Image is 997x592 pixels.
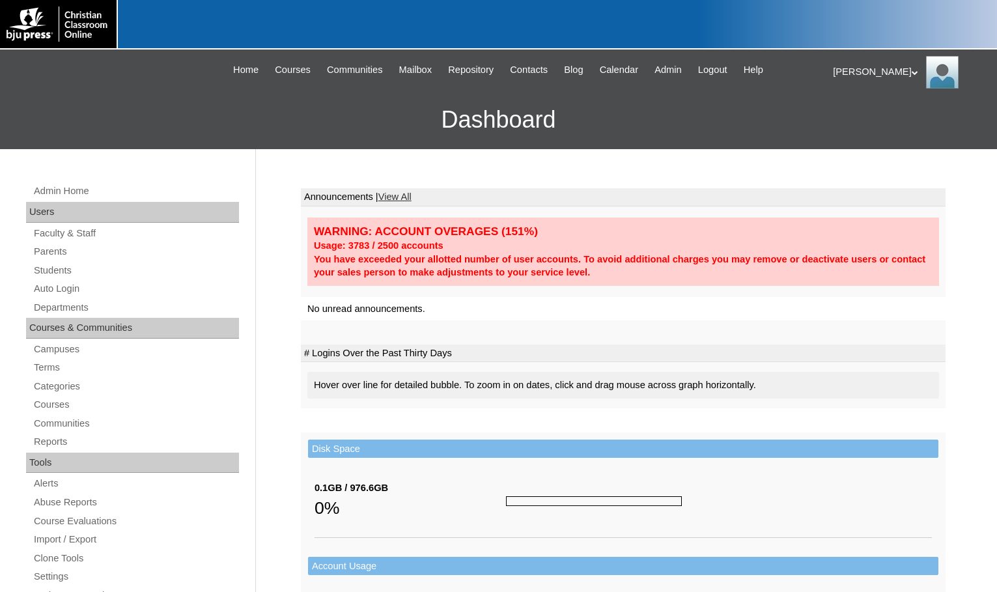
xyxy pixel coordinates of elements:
a: Departments [33,300,239,316]
span: Help [744,63,763,78]
div: Hover over line for detailed bubble. To zoom in on dates, click and drag mouse across graph horiz... [307,372,939,399]
a: Help [737,63,770,78]
div: Tools [26,453,239,473]
span: Communities [327,63,383,78]
div: 0.1GB / 976.6GB [315,481,506,495]
a: Courses [268,63,317,78]
a: Admin [648,63,688,78]
span: Repository [448,63,494,78]
a: Contacts [503,63,554,78]
a: Alerts [33,475,239,492]
a: Courses [33,397,239,413]
a: Home [227,63,265,78]
td: Account Usage [308,557,938,576]
div: WARNING: ACCOUNT OVERAGES (151%) [314,224,933,239]
a: Students [33,262,239,279]
span: Logout [698,63,727,78]
a: Reports [33,434,239,450]
a: Mailbox [393,63,439,78]
strong: Usage: 3783 / 2500 accounts [314,240,443,251]
span: Mailbox [399,63,432,78]
a: Clone Tools [33,550,239,567]
a: Logout [692,63,734,78]
a: Import / Export [33,531,239,548]
a: Admin Home [33,183,239,199]
a: Blog [557,63,589,78]
a: Communities [320,63,389,78]
td: # Logins Over the Past Thirty Days [301,345,946,363]
span: Contacts [510,63,548,78]
span: Calendar [600,63,638,78]
span: Home [233,63,259,78]
a: View All [378,191,412,202]
td: Disk Space [308,440,938,458]
a: Course Evaluations [33,513,239,529]
div: [PERSON_NAME] [833,56,984,89]
span: Blog [564,63,583,78]
a: Auto Login [33,281,239,297]
h3: Dashboard [7,91,990,149]
div: You have exceeded your allotted number of user accounts. To avoid additional charges you may remo... [314,253,933,279]
a: Terms [33,359,239,376]
a: Communities [33,416,239,432]
a: Parents [33,244,239,260]
a: Faculty & Staff [33,225,239,242]
td: No unread announcements. [301,297,946,321]
span: Courses [275,63,311,78]
img: logo-white.png [7,7,110,42]
a: Abuse Reports [33,494,239,511]
div: Courses & Communities [26,318,239,339]
a: Calendar [593,63,645,78]
td: Announcements | [301,188,946,206]
a: Categories [33,378,239,395]
a: Settings [33,569,239,585]
span: Admin [654,63,682,78]
a: Campuses [33,341,239,358]
div: Users [26,202,239,223]
a: Repository [442,63,500,78]
div: 0% [315,495,506,521]
img: Melanie Sevilla [926,56,959,89]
